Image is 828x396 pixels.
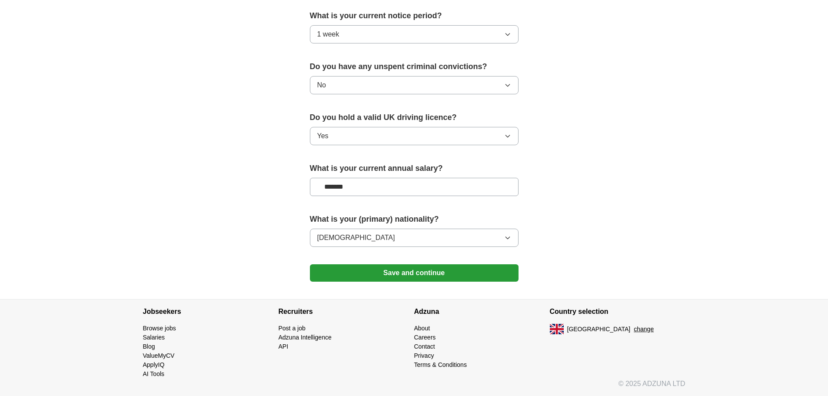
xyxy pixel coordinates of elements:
[310,76,519,94] button: No
[414,343,435,350] a: Contact
[310,163,519,174] label: What is your current annual salary?
[317,233,395,243] span: [DEMOGRAPHIC_DATA]
[550,324,564,334] img: UK flag
[550,299,685,324] h4: Country selection
[143,343,155,350] a: Blog
[317,29,339,40] span: 1 week
[279,334,332,341] a: Adzuna Intelligence
[634,325,654,334] button: change
[414,361,467,368] a: Terms & Conditions
[310,127,519,145] button: Yes
[414,325,430,332] a: About
[310,264,519,282] button: Save and continue
[317,80,326,90] span: No
[143,361,165,368] a: ApplyIQ
[143,334,165,341] a: Salaries
[317,131,329,141] span: Yes
[279,343,289,350] a: API
[310,229,519,247] button: [DEMOGRAPHIC_DATA]
[310,213,519,225] label: What is your (primary) nationality?
[136,379,692,396] div: © 2025 ADZUNA LTD
[310,10,519,22] label: What is your current notice period?
[143,370,165,377] a: AI Tools
[414,352,434,359] a: Privacy
[143,352,175,359] a: ValueMyCV
[143,325,176,332] a: Browse jobs
[279,325,306,332] a: Post a job
[310,61,519,73] label: Do you have any unspent criminal convictions?
[414,334,436,341] a: Careers
[310,112,519,123] label: Do you hold a valid UK driving licence?
[567,325,631,334] span: [GEOGRAPHIC_DATA]
[310,25,519,43] button: 1 week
